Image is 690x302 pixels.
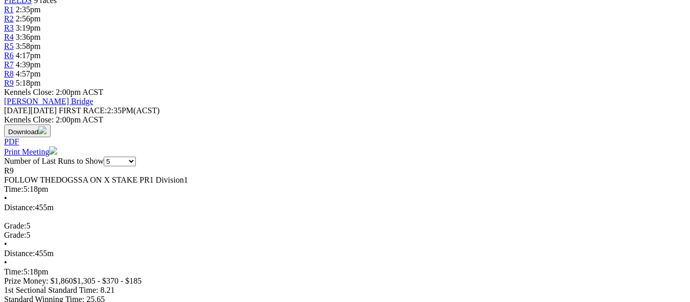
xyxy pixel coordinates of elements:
[59,106,160,115] span: 2:35PM(ACST)
[4,221,686,231] div: 5
[4,137,686,146] div: Download
[4,166,14,175] span: R9
[4,124,51,137] button: Download
[4,137,19,146] a: PDF
[4,276,686,286] div: Prize Money: $1,860
[4,185,686,194] div: 5:18pm
[4,258,7,267] span: •
[4,249,686,258] div: 455m
[4,231,27,239] span: Grade:
[4,106,31,115] span: [DATE]
[4,203,686,212] div: 455m
[16,5,41,14] span: 2:35pm
[4,175,686,185] div: FOLLOW THEDOGSSA ON X STAKE PR1 Division1
[4,267,23,276] span: Time:
[4,97,93,106] a: [PERSON_NAME] Bridge
[4,88,103,96] span: Kennels Close: 2:00pm ACST
[4,249,35,258] span: Distance:
[38,126,46,134] img: download.svg
[4,42,14,51] a: R5
[4,106,57,115] span: [DATE]
[4,221,27,230] span: Grade:
[4,5,14,14] a: R1
[4,194,7,203] span: •
[49,146,57,155] img: printer.svg
[4,60,14,69] a: R7
[4,115,686,124] div: Kennels Close: 2:00pm ACST
[16,23,41,32] span: 3:19pm
[4,185,23,193] span: Time:
[4,23,14,32] a: R3
[4,157,686,166] div: Number of Last Runs to Show
[4,286,98,294] span: 1st Sectional Standard Time:
[4,231,686,240] div: 5
[59,106,107,115] span: FIRST RACE:
[4,33,14,41] a: R4
[16,14,41,23] span: 2:56pm
[16,51,41,60] span: 4:17pm
[16,79,41,87] span: 5:18pm
[4,240,7,248] span: •
[4,147,57,156] a: Print Meeting
[4,203,35,212] span: Distance:
[16,42,41,51] span: 3:58pm
[4,267,686,276] div: 5:18pm
[16,69,41,78] span: 4:57pm
[16,33,41,41] span: 3:36pm
[4,79,14,87] a: R9
[100,286,114,294] span: 8.21
[4,51,14,60] a: R6
[73,276,142,285] span: $1,305 - $370 - $185
[16,60,41,69] span: 4:39pm
[4,14,14,23] a: R2
[4,69,14,78] a: R8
